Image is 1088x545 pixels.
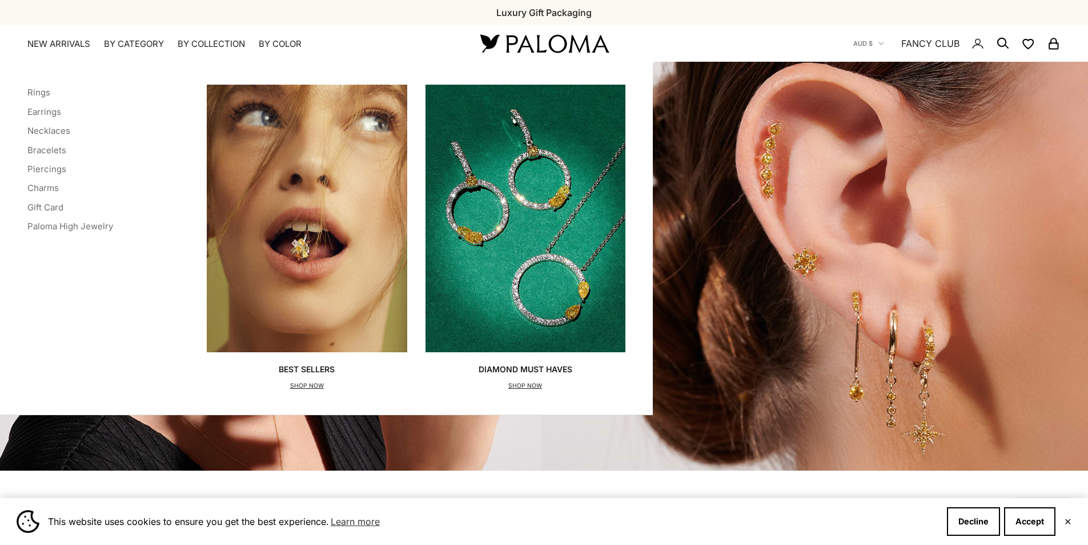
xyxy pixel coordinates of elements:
[329,513,382,530] a: Learn more
[279,364,335,375] p: Best Sellers
[853,38,873,49] span: AUD $
[425,85,625,391] a: Diamond Must HavesSHOP NOW
[27,182,59,193] a: Charms
[27,145,66,156] a: Bracelets
[104,38,164,50] summary: By Category
[27,38,453,50] nav: Primary navigation
[479,380,572,392] p: SHOP NOW
[207,85,407,391] a: Best SellersSHOP NOW
[27,125,70,136] a: Necklaces
[27,38,90,50] a: NEW ARRIVALS
[279,380,335,392] p: SHOP NOW
[27,164,66,174] a: Piercings
[27,87,50,98] a: Rings
[479,364,572,375] p: Diamond Must Haves
[1004,507,1055,536] button: Accept
[1064,518,1071,525] button: Close
[178,38,245,50] summary: By Collection
[901,36,959,51] a: FANCY CLUB
[27,221,113,232] a: Paloma High Jewelry
[853,25,1061,62] nav: Secondary navigation
[259,38,302,50] summary: By Color
[17,510,39,533] img: Cookie banner
[27,106,61,117] a: Earrings
[27,202,63,213] a: Gift Card
[947,507,1000,536] button: Decline
[496,5,592,20] p: Luxury Gift Packaging
[853,38,884,49] button: AUD $
[48,513,938,530] span: This website uses cookies to ensure you get the best experience.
